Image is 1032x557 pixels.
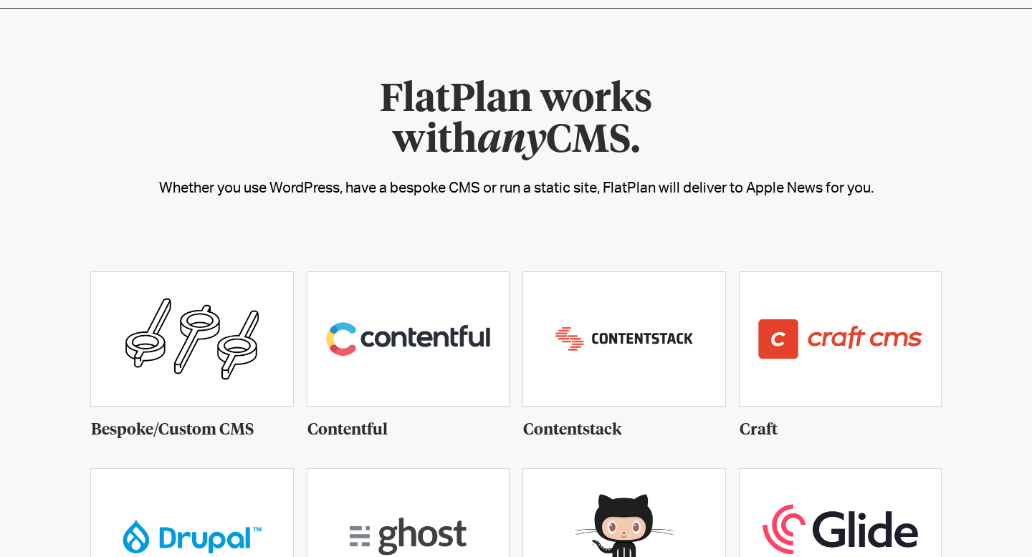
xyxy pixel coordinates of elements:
a: Craft [740,272,942,455]
div: Contentful [307,420,510,455]
div: Contentstack [523,420,725,455]
h1: FlatPlan works with CMS. [348,80,684,162]
a: Contentstack [523,272,725,455]
div: Bespoke/Custom CMS [91,420,293,455]
em: any [477,122,546,160]
a: Bespoke/Custom CMS [91,272,293,455]
div: Craft [740,420,942,455]
a: Contentful [307,272,510,455]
